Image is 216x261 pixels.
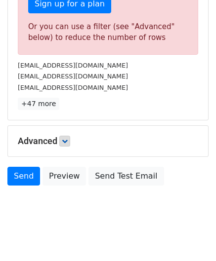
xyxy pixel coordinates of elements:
h5: Advanced [18,136,198,147]
div: Or you can use a filter (see "Advanced" below) to reduce the number of rows [28,21,188,43]
small: [EMAIL_ADDRESS][DOMAIN_NAME] [18,73,128,80]
small: [EMAIL_ADDRESS][DOMAIN_NAME] [18,62,128,69]
a: Send [7,167,40,186]
iframe: Chat Widget [167,214,216,261]
small: [EMAIL_ADDRESS][DOMAIN_NAME] [18,84,128,91]
a: +47 more [18,98,59,110]
a: Send Test Email [88,167,164,186]
a: Preview [43,167,86,186]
